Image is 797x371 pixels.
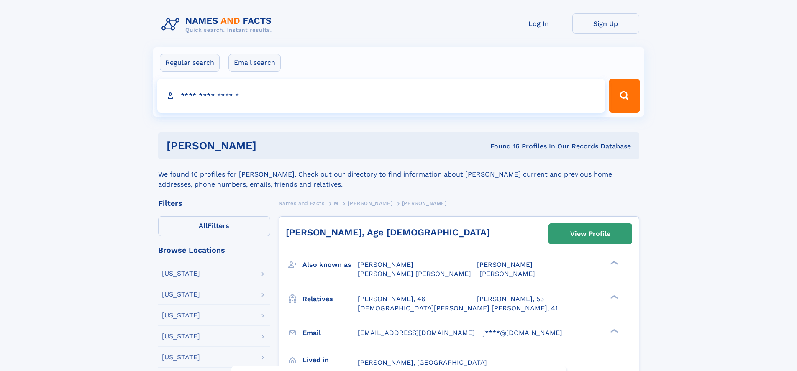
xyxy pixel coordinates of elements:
[348,200,392,206] span: [PERSON_NAME]
[477,261,533,269] span: [PERSON_NAME]
[609,79,640,113] button: Search Button
[358,304,558,313] a: [DEMOGRAPHIC_DATA][PERSON_NAME] [PERSON_NAME], 41
[228,54,281,72] label: Email search
[158,200,270,207] div: Filters
[373,142,631,151] div: Found 16 Profiles In Our Records Database
[167,141,374,151] h1: [PERSON_NAME]
[358,329,475,337] span: [EMAIL_ADDRESS][DOMAIN_NAME]
[608,294,618,299] div: ❯
[162,354,200,361] div: [US_STATE]
[358,270,471,278] span: [PERSON_NAME] [PERSON_NAME]
[479,270,535,278] span: [PERSON_NAME]
[158,246,270,254] div: Browse Locations
[158,159,639,189] div: We found 16 profiles for [PERSON_NAME]. Check out our directory to find information about [PERSON...
[279,198,325,208] a: Names and Facts
[162,333,200,340] div: [US_STATE]
[505,13,572,34] a: Log In
[199,222,208,230] span: All
[402,200,447,206] span: [PERSON_NAME]
[572,13,639,34] a: Sign Up
[549,224,632,244] a: View Profile
[158,216,270,236] label: Filters
[608,260,618,266] div: ❯
[334,198,338,208] a: M
[348,198,392,208] a: [PERSON_NAME]
[358,261,413,269] span: [PERSON_NAME]
[162,270,200,277] div: [US_STATE]
[157,79,605,113] input: search input
[608,328,618,333] div: ❯
[358,294,425,304] a: [PERSON_NAME], 46
[358,358,487,366] span: [PERSON_NAME], [GEOGRAPHIC_DATA]
[160,54,220,72] label: Regular search
[334,200,338,206] span: M
[158,13,279,36] img: Logo Names and Facts
[162,312,200,319] div: [US_STATE]
[302,258,358,272] h3: Also known as
[286,227,490,238] a: [PERSON_NAME], Age [DEMOGRAPHIC_DATA]
[477,294,544,304] a: [PERSON_NAME], 53
[302,353,358,367] h3: Lived in
[162,291,200,298] div: [US_STATE]
[302,292,358,306] h3: Relatives
[302,326,358,340] h3: Email
[570,224,610,243] div: View Profile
